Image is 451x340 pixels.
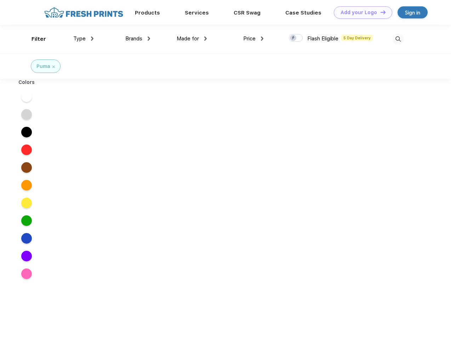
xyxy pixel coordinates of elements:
[341,10,377,16] div: Add your Logo
[204,36,207,41] img: dropdown.png
[13,79,40,86] div: Colors
[148,36,150,41] img: dropdown.png
[398,6,428,18] a: Sign in
[73,35,86,42] span: Type
[392,33,404,45] img: desktop_search.svg
[307,35,338,42] span: Flash Eligible
[36,63,50,70] div: Puma
[341,35,373,41] span: 5 Day Delivery
[243,35,256,42] span: Price
[135,10,160,16] a: Products
[381,10,386,14] img: DT
[91,36,93,41] img: dropdown.png
[185,10,209,16] a: Services
[125,35,142,42] span: Brands
[405,8,420,17] div: Sign in
[32,35,46,43] div: Filter
[234,10,261,16] a: CSR Swag
[42,6,125,19] img: fo%20logo%202.webp
[261,36,263,41] img: dropdown.png
[52,66,55,68] img: filter_cancel.svg
[177,35,199,42] span: Made for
